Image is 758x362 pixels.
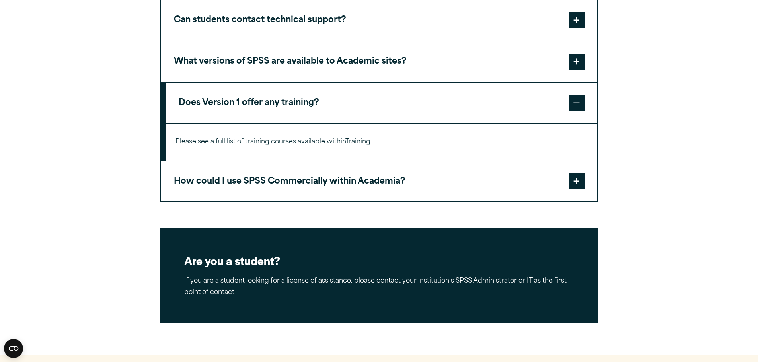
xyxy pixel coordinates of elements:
[166,83,597,123] button: Does Version 1 offer any training?
[184,275,574,298] p: If you are a student looking for a license of assistance, please contact your institution’s SPSS ...
[4,339,23,358] button: Open CMP widget
[161,161,597,202] button: How could I use SPSS Commercially within Academia?
[175,136,587,148] p: Please see a full list of training courses available within .
[166,123,597,161] div: Does Version 1 offer any training?
[345,139,370,145] a: Training
[161,41,597,82] button: What versions of SPSS are available to Academic sites?
[184,253,574,268] h2: Are you a student?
